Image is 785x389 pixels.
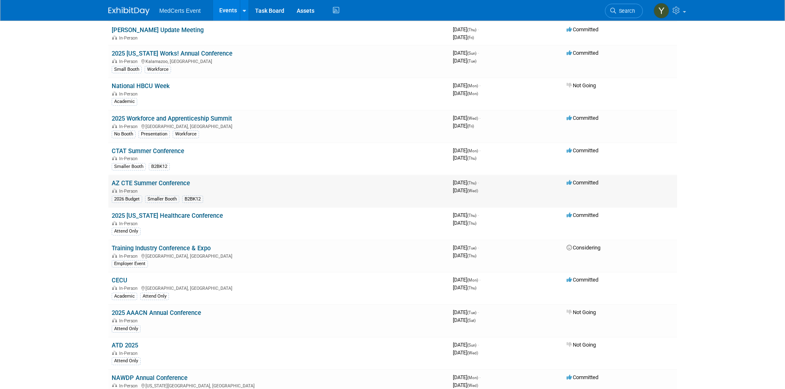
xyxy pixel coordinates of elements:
[453,147,480,154] span: [DATE]
[112,50,232,57] a: 2025 [US_STATE] Works! Annual Conference
[112,293,137,300] div: Academic
[567,147,598,154] span: Committed
[567,179,598,186] span: Committed
[112,325,141,333] div: Attend Only
[112,228,141,235] div: Attend Only
[478,50,479,56] span: -
[567,50,598,56] span: Committed
[112,286,117,290] img: In-Person Event
[140,293,169,300] div: Attend Only
[453,50,479,56] span: [DATE]
[119,286,140,291] span: In-Person
[112,351,117,355] img: In-Person Event
[467,59,476,63] span: (Tue)
[453,187,478,193] span: [DATE]
[453,349,478,356] span: [DATE]
[112,147,184,155] a: CTAT Summer Conference
[112,163,146,170] div: Smaller Booth
[453,382,478,388] span: [DATE]
[112,35,117,40] img: In-Person Event
[467,254,476,258] span: (Thu)
[119,156,140,161] span: In-Person
[119,189,140,194] span: In-Person
[453,252,476,259] span: [DATE]
[467,221,476,226] span: (Thu)
[467,51,476,56] span: (Sun)
[467,91,478,96] span: (Mon)
[478,179,479,186] span: -
[467,213,476,218] span: (Thu)
[467,286,476,290] span: (Thu)
[467,35,474,40] span: (Fri)
[112,179,190,187] a: AZ CTE Summer Conference
[112,254,117,258] img: In-Person Event
[119,318,140,324] span: In-Person
[112,124,117,128] img: In-Person Event
[182,196,203,203] div: B2BK12
[467,310,476,315] span: (Tue)
[112,260,148,268] div: Employer Event
[467,149,478,153] span: (Mon)
[567,277,598,283] span: Committed
[616,8,635,14] span: Search
[567,309,596,315] span: Not Going
[119,35,140,41] span: In-Person
[112,212,223,219] a: 2025 [US_STATE] Healthcare Conference
[605,4,643,18] a: Search
[453,58,476,64] span: [DATE]
[112,26,204,34] a: [PERSON_NAME] Update Meeting
[453,212,479,218] span: [DATE]
[479,374,480,380] span: -
[479,115,480,121] span: -
[479,82,480,89] span: -
[145,66,171,73] div: Workforce
[478,26,479,33] span: -
[112,58,446,64] div: Kalamazoo, [GEOGRAPHIC_DATA]
[478,212,479,218] span: -
[453,374,480,380] span: [DATE]
[112,196,142,203] div: 2026 Budget
[112,98,137,105] div: Academic
[467,156,476,161] span: (Thu)
[159,7,201,14] span: MedCerts Event
[112,115,232,122] a: 2025 Workforce and Apprenticeship Summit
[467,84,478,88] span: (Mon)
[567,245,600,251] span: Considering
[453,115,480,121] span: [DATE]
[119,254,140,259] span: In-Person
[467,246,476,250] span: (Tue)
[467,181,476,185] span: (Thu)
[119,59,140,64] span: In-Person
[478,342,479,348] span: -
[453,82,480,89] span: [DATE]
[112,342,138,349] a: ATD 2025
[467,318,476,323] span: (Sat)
[119,124,140,129] span: In-Person
[108,7,150,15] img: ExhibitDay
[467,28,476,32] span: (Thu)
[112,309,201,317] a: 2025 AAACN Annual Conference
[112,66,142,73] div: Small Booth
[453,220,476,226] span: [DATE]
[479,147,480,154] span: -
[112,318,117,322] img: In-Person Event
[453,34,474,40] span: [DATE]
[567,212,598,218] span: Committed
[149,163,170,170] div: B2BK12
[478,309,479,315] span: -
[467,343,476,347] span: (Sun)
[453,277,480,283] span: [DATE]
[453,26,479,33] span: [DATE]
[453,155,476,161] span: [DATE]
[453,123,474,129] span: [DATE]
[478,245,479,251] span: -
[112,82,170,90] a: National HBCU Week
[453,245,479,251] span: [DATE]
[567,26,598,33] span: Committed
[453,90,478,96] span: [DATE]
[112,245,211,252] a: Training Industry Conference & Expo
[453,284,476,291] span: [DATE]
[467,351,478,355] span: (Wed)
[453,309,479,315] span: [DATE]
[654,3,669,19] img: Yenexis Quintana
